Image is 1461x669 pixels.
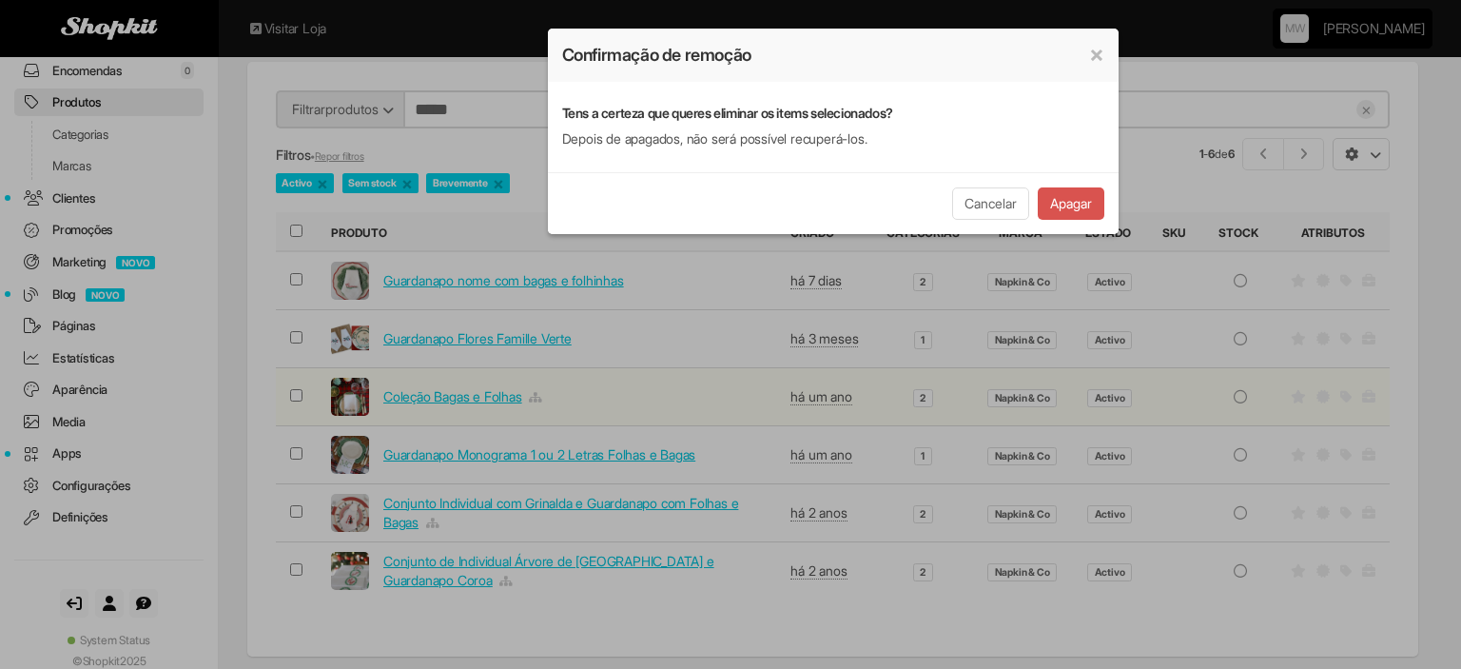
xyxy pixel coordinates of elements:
[1089,43,1104,66] button: ×
[562,106,1104,120] h5: Tens a certeza que queres eliminar os items selecionados?
[952,187,1029,220] button: Cancelar
[1038,187,1104,220] button: Apagar
[562,129,1104,148] p: Depois de apagados, não será possível recuperá-los.
[562,43,1104,68] h4: Confirmação de remoção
